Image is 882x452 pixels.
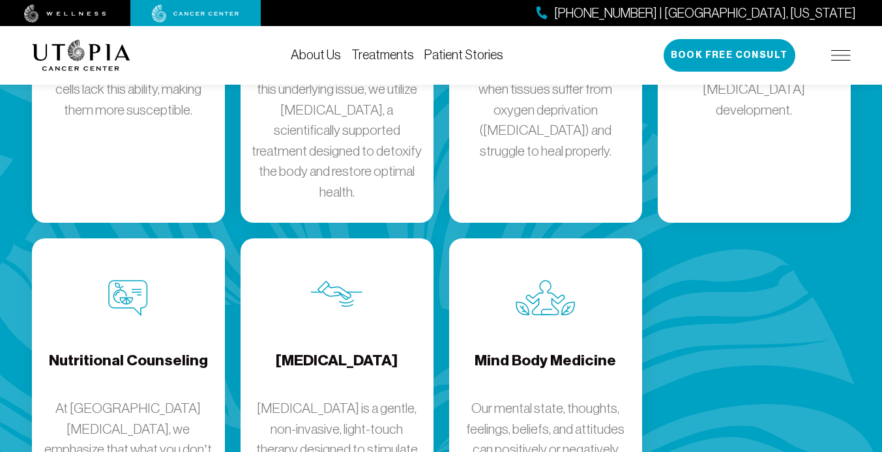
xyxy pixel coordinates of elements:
h4: Mind Body Medicine [475,350,616,393]
a: [PHONE_NUMBER] | [GEOGRAPHIC_DATA], [US_STATE] [537,4,856,23]
button: Book Free Consult [664,39,795,72]
img: icon-hamburger [831,50,851,61]
span: [PHONE_NUMBER] | [GEOGRAPHIC_DATA], [US_STATE] [554,4,856,23]
img: logo [32,40,130,71]
a: Treatments [351,48,414,62]
a: About Us [291,48,341,62]
img: Nutritional Counseling [108,280,148,317]
img: cancer center [152,5,239,23]
img: wellness [24,5,106,23]
img: Lymphatic Massage [311,280,362,307]
h4: [MEDICAL_DATA] [276,350,398,393]
a: Patient Stories [424,48,503,62]
img: Mind Body Medicine [516,280,575,316]
h4: Nutritional Counseling [49,350,208,393]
